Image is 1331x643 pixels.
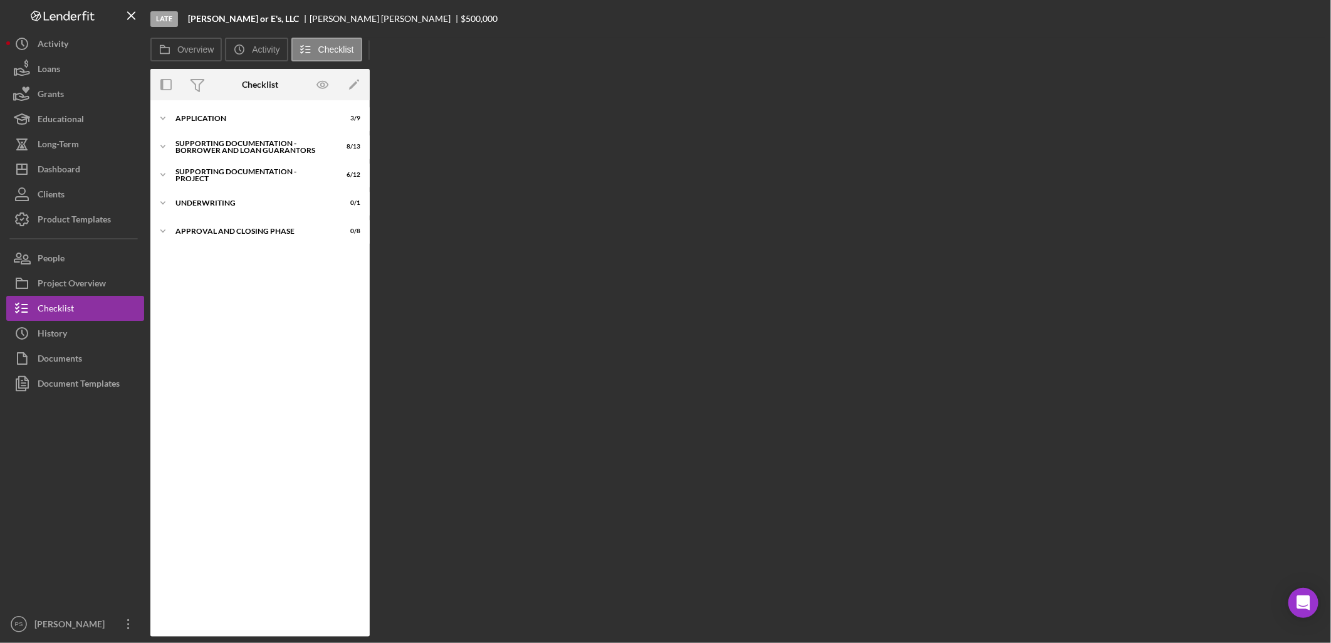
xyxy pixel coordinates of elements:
button: Activity [225,38,288,61]
button: Loans [6,56,144,81]
button: Product Templates [6,207,144,232]
button: Project Overview [6,271,144,296]
button: Educational [6,107,144,132]
button: People [6,246,144,271]
div: 0 / 1 [338,199,360,207]
div: Product Templates [38,207,111,235]
div: Project Overview [38,271,106,299]
button: Activity [6,31,144,56]
div: 0 / 8 [338,227,360,235]
label: Activity [252,44,279,55]
div: Documents [38,346,82,374]
label: Checklist [318,44,354,55]
div: Activity [38,31,68,60]
div: Supporting Documentation - Project [175,168,329,182]
button: Long-Term [6,132,144,157]
div: Approval and Closing Phase [175,227,329,235]
button: Checklist [291,38,362,61]
button: Documents [6,346,144,371]
div: Grants [38,81,64,110]
div: Clients [38,182,65,210]
div: Document Templates [38,371,120,399]
span: $500,000 [461,13,498,24]
div: Underwriting [175,199,329,207]
div: 3 / 9 [338,115,360,122]
div: 8 / 13 [338,143,360,150]
button: Document Templates [6,371,144,396]
b: [PERSON_NAME] or E's, LLC [188,14,299,24]
div: [PERSON_NAME] [31,612,113,640]
div: [PERSON_NAME] [PERSON_NAME] [310,14,461,24]
text: PS [15,621,23,628]
div: Application [175,115,329,122]
button: Clients [6,182,144,207]
div: Dashboard [38,157,80,185]
div: History [38,321,67,349]
div: Open Intercom Messenger [1288,588,1318,618]
div: Checklist [242,80,278,90]
div: Checklist [38,296,74,324]
div: Long-Term [38,132,79,160]
div: 6 / 12 [338,171,360,179]
button: PS[PERSON_NAME] [6,612,144,637]
div: Late [150,11,178,27]
div: People [38,246,65,274]
div: Supporting Documentation - Borrower and Loan Guarantors [175,140,329,154]
label: Overview [177,44,214,55]
button: Overview [150,38,222,61]
div: Educational [38,107,84,135]
button: Checklist [6,296,144,321]
div: Loans [38,56,60,85]
button: Grants [6,81,144,107]
button: History [6,321,144,346]
button: Dashboard [6,157,144,182]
